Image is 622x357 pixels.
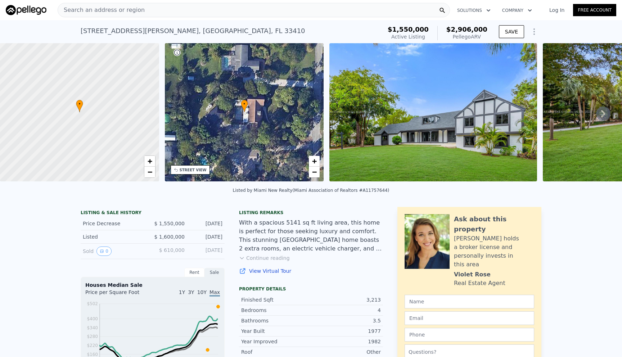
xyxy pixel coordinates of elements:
[87,316,98,321] tspan: $400
[58,6,145,14] span: Search an address or region
[184,268,204,277] div: Rent
[241,101,248,107] span: •
[405,328,534,342] input: Phone
[87,352,98,357] tspan: $160
[311,348,381,356] div: Other
[180,167,207,173] div: STREET VIEW
[309,167,320,177] a: Zoom out
[312,157,317,166] span: +
[239,210,383,216] div: Listing remarks
[76,100,83,112] div: •
[197,289,207,295] span: 10Y
[188,289,194,295] span: 3Y
[454,279,505,288] div: Real Estate Agent
[446,33,487,40] div: Pellego ARV
[83,247,147,256] div: Sold
[311,327,381,335] div: 1977
[83,220,147,227] div: Price Decrease
[190,220,222,227] div: [DATE]
[241,327,311,335] div: Year Built
[311,338,381,345] div: 1982
[209,289,220,297] span: Max
[179,289,185,295] span: 1Y
[239,254,290,262] button: Continue reading
[81,26,305,36] div: [STREET_ADDRESS][PERSON_NAME] , [GEOGRAPHIC_DATA] , FL 33410
[527,24,541,39] button: Show Options
[573,4,616,16] a: Free Account
[159,247,185,253] span: $ 610,000
[154,221,185,226] span: $ 1,550,000
[405,295,534,308] input: Name
[85,289,153,300] div: Price per Square Foot
[241,296,311,303] div: Finished Sqft
[85,281,220,289] div: Houses Median Sale
[154,234,185,240] span: $ 1,600,000
[311,317,381,324] div: 3.5
[241,307,311,314] div: Bedrooms
[83,233,147,240] div: Listed
[76,101,83,107] span: •
[233,188,389,193] div: Listed by Miami New Realty (Miami Association of Realtors #A11757644)
[454,234,534,269] div: [PERSON_NAME] holds a broker license and personally invests in this area
[87,325,98,330] tspan: $340
[311,296,381,303] div: 3,213
[87,343,98,348] tspan: $220
[496,4,538,17] button: Company
[241,317,311,324] div: Bathrooms
[239,267,383,275] a: View Virtual Tour
[329,43,537,181] img: Sale: 156788096 Parcel: 38343723
[499,25,524,38] button: SAVE
[312,167,317,176] span: −
[144,167,155,177] a: Zoom out
[311,307,381,314] div: 4
[241,338,311,345] div: Year Improved
[405,311,534,325] input: Email
[454,270,491,279] div: Violet Rose
[241,100,248,112] div: •
[204,268,225,277] div: Sale
[6,5,46,15] img: Pellego
[96,247,112,256] button: View historical data
[446,26,487,33] span: $2,906,000
[190,233,222,240] div: [DATE]
[87,301,98,306] tspan: $502
[144,156,155,167] a: Zoom in
[147,167,152,176] span: −
[241,348,311,356] div: Roof
[239,218,383,253] div: With a spacious 5141 sq ft living area, this home is perfect for those seeking luxury and comfort...
[87,334,98,339] tspan: $280
[391,34,425,40] span: Active Listing
[81,210,225,217] div: LISTING & SALE HISTORY
[541,6,573,14] a: Log In
[147,157,152,166] span: +
[388,26,429,33] span: $1,550,000
[190,247,222,256] div: [DATE]
[309,156,320,167] a: Zoom in
[454,214,534,234] div: Ask about this property
[451,4,496,17] button: Solutions
[239,286,383,292] div: Property details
